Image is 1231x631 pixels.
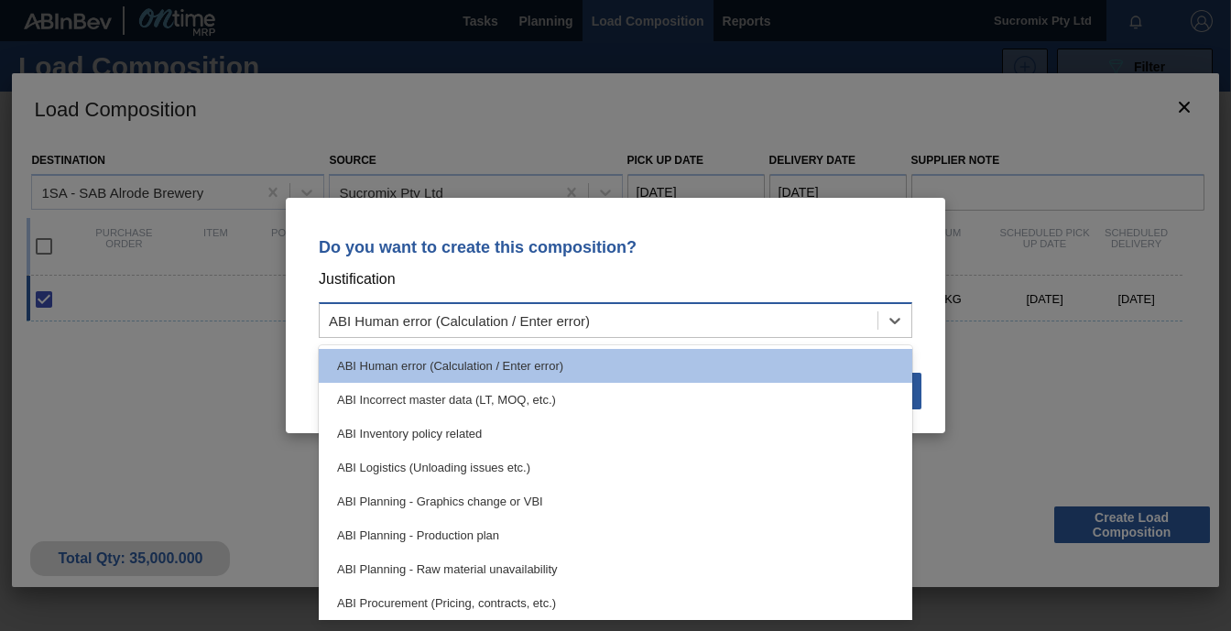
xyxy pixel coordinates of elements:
div: ABI Logistics (Unloading issues etc.) [319,451,912,484]
div: ABI Human error (Calculation / Enter error) [319,349,912,383]
p: Justification [319,267,912,291]
div: ABI Procurement (Pricing, contracts, etc.) [319,586,912,620]
div: ABI Planning - Graphics change or VBI [319,484,912,518]
div: ABI Planning - Raw material unavailability [319,552,912,586]
div: ABI Inventory policy related [319,417,912,451]
div: ABI Human error (Calculation / Enter error) [329,313,590,329]
div: ABI Incorrect master data (LT, MOQ, etc.) [319,383,912,417]
div: ABI Planning - Production plan [319,518,912,552]
p: Do you want to create this composition? [319,238,912,256]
